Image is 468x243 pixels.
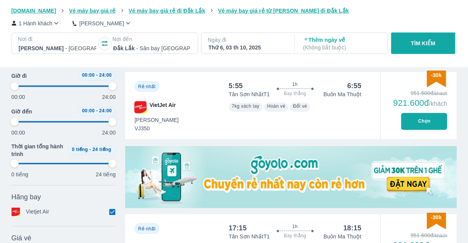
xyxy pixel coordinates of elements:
[324,90,362,98] p: Buôn Ma Thuột
[82,72,95,78] span: 00:00
[138,226,155,232] span: Rẻ nhất
[12,108,32,115] span: Giờ đến
[267,103,286,109] span: Hoàn vé
[12,233,31,243] span: Giá vé
[138,84,155,89] span: Rẻ nhất
[69,8,116,14] span: Vé máy bay giá rẻ
[411,39,436,47] p: TÌM KIẾM
[73,19,132,27] button: [PERSON_NAME]
[12,7,457,15] nav: breadcrumb
[343,223,361,233] div: 18:15
[12,192,41,202] span: Hãng bay
[12,143,64,158] span: Thời gian tổng hành trình
[12,8,56,14] span: [DOMAIN_NAME]
[18,35,97,43] p: Nơi đi
[12,93,25,101] p: 00:00
[112,35,192,43] p: Nơi đến
[229,233,270,240] p: Tân Sơn Nhất T1
[82,108,95,113] span: 00:00
[218,8,349,14] span: Vé máy bay giá rẻ từ [PERSON_NAME] đi Đắk Lắk
[72,147,88,152] span: 0 tiếng
[427,213,446,229] img: discount
[99,72,112,78] span: 24:00
[293,103,307,109] span: Đổi vé
[229,81,243,90] div: 5:55
[96,171,116,178] p: 24 tiếng
[26,208,50,216] p: Vietjet Air
[391,33,455,54] button: TÌM KIẾM
[12,72,27,80] span: Giờ đi
[431,214,442,220] span: -30k
[12,171,28,178] p: 0 tiếng
[129,8,205,14] span: Vé máy bay giá rẻ đi Đắk Lắk
[89,147,91,152] span: -
[79,20,124,27] p: [PERSON_NAME]
[303,36,381,51] p: Thêm ngày về
[135,125,179,132] span: VJ350
[292,81,298,87] span: 1h
[401,113,447,130] button: Chọn
[303,44,381,51] p: ( Không bắt buộc )
[208,44,286,51] div: Thứ 6, 03 th 10, 2025
[135,116,179,124] span: [PERSON_NAME]
[12,129,25,136] p: 00:00
[125,146,457,208] img: media-0
[102,93,116,101] p: 24:00
[208,36,287,44] p: Ngày đi
[93,147,111,152] span: 24 tiếng
[292,223,298,230] span: 1h
[134,101,147,113] img: VJ
[232,103,260,109] span: 7kg xách tay
[427,71,446,87] img: discount
[324,233,362,240] p: Buôn Ma Thuột
[102,129,116,136] p: 24:00
[96,108,98,113] span: -
[393,232,447,239] div: 951.600đ
[19,20,53,27] p: 1 Hành khách
[150,101,176,113] span: VietJet Air
[393,89,447,97] div: 951.600đ
[96,72,98,78] span: -
[347,81,362,90] div: 6:55
[393,99,447,108] div: 921.600đ
[229,223,247,233] div: 17:15
[429,100,447,107] span: /khách
[12,19,61,27] button: 1 Hành khách
[229,90,270,98] p: Tân Sơn Nhất T1
[431,72,442,78] span: -30k
[99,108,112,113] span: 24:00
